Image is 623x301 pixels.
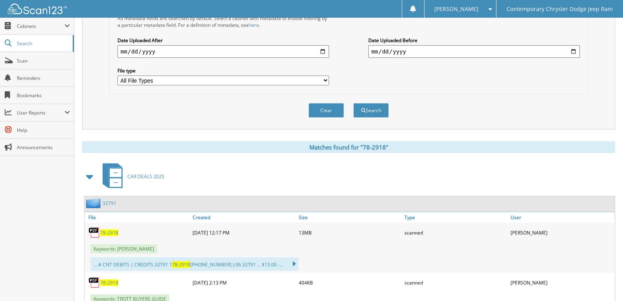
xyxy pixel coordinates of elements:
img: folder2.png [86,198,103,208]
span: Cabinets [17,23,64,30]
div: [PERSON_NAME] [509,225,615,240]
input: start [118,45,329,58]
a: 78-2918 [100,229,118,236]
div: [DATE] 12:17 PM [191,225,297,240]
span: Contemporary Chrysler Dodge Jeep Ram [507,7,613,11]
label: Date Uploaded Before [368,37,580,44]
span: Keywords: [PERSON_NAME] [90,244,157,253]
label: Date Uploaded After [118,37,329,44]
a: Type [402,212,509,223]
span: Scan [17,57,70,64]
div: ... # CNT DEBITS | CREDITS 32791 1 [PHONE_NUMBER] ).06 32791 ... $15.00 -... [90,257,299,271]
button: Clear [309,103,344,118]
div: Matches found for "78-2918" [82,141,615,153]
span: CAR DEALS 2025 [127,173,164,180]
a: 78-2918 [100,279,118,286]
div: 13MB [297,225,403,240]
input: end [368,45,580,58]
a: 32791 [103,200,116,207]
div: scanned [402,225,509,240]
img: PDF.png [88,277,100,288]
a: CAR DEALS 2025 [98,161,164,192]
span: Announcements [17,144,70,151]
div: 404KB [297,275,403,290]
a: Size [297,212,403,223]
span: 78-2918 [172,261,190,268]
span: Reminders [17,75,70,81]
iframe: Chat Widget [584,263,623,301]
a: File [85,212,191,223]
span: Bookmarks [17,92,70,99]
a: here [249,22,259,28]
button: Search [353,103,389,118]
span: Search [17,40,69,47]
img: PDF.png [88,227,100,238]
span: User Reports [17,109,64,116]
a: Created [191,212,297,223]
div: scanned [402,275,509,290]
img: scan123-logo-white.svg [8,4,67,14]
div: [PERSON_NAME] [509,275,615,290]
div: All metadata fields are searched by default. Select a cabinet with metadata to enable filtering b... [118,15,329,28]
span: Help [17,127,70,133]
a: User [509,212,615,223]
label: File type [118,67,329,74]
div: [DATE] 2:13 PM [191,275,297,290]
span: [PERSON_NAME] [434,7,478,11]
